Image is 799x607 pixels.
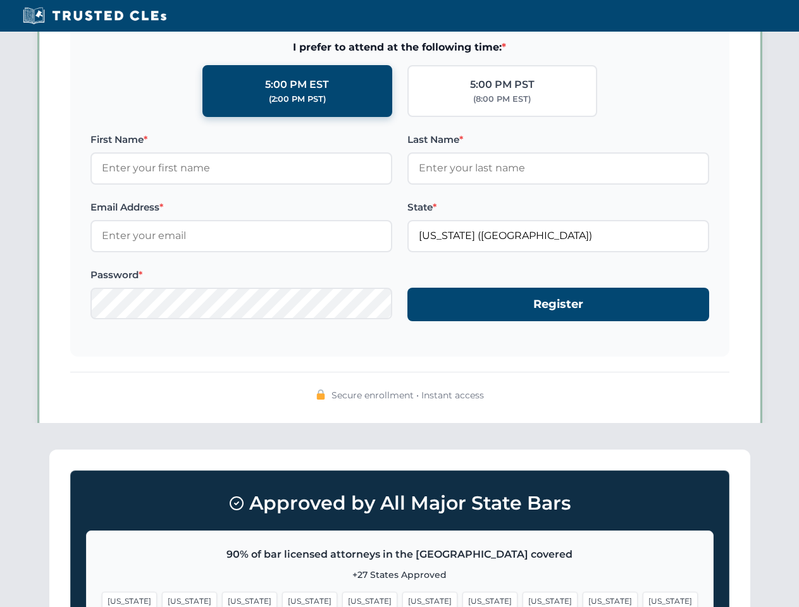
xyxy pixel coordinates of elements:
[316,389,326,400] img: 🔒
[470,77,535,93] div: 5:00 PM PST
[407,288,709,321] button: Register
[331,388,484,402] span: Secure enrollment • Instant access
[407,220,709,252] input: Florida (FL)
[86,486,714,520] h3: Approved by All Major State Bars
[407,152,709,184] input: Enter your last name
[90,267,392,283] label: Password
[102,546,698,563] p: 90% of bar licensed attorneys in the [GEOGRAPHIC_DATA] covered
[265,77,329,93] div: 5:00 PM EST
[90,200,392,215] label: Email Address
[407,200,709,215] label: State
[90,39,709,56] span: I prefer to attend at the following time:
[269,93,326,106] div: (2:00 PM PST)
[102,568,698,582] p: +27 States Approved
[473,93,531,106] div: (8:00 PM EST)
[90,220,392,252] input: Enter your email
[90,152,392,184] input: Enter your first name
[407,132,709,147] label: Last Name
[90,132,392,147] label: First Name
[19,6,170,25] img: Trusted CLEs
